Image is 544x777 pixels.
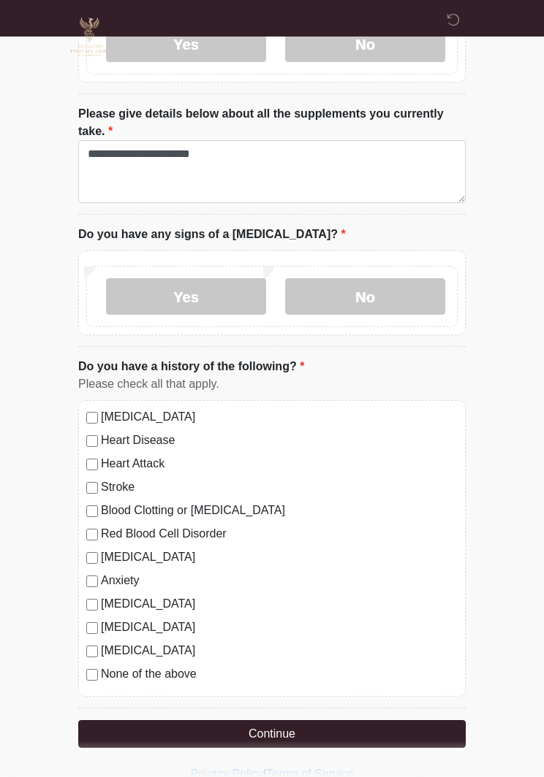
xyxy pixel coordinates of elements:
[101,478,458,496] label: Stroke
[106,278,266,315] label: Yes
[101,502,458,519] label: Blood Clotting or [MEDICAL_DATA]
[285,278,445,315] label: No
[101,665,458,683] label: None of the above
[86,669,98,681] input: None of the above
[101,595,458,613] label: [MEDICAL_DATA]
[86,646,98,657] input: [MEDICAL_DATA]
[78,358,304,375] label: Do you have a history of the following?
[86,505,98,517] input: Blood Clotting or [MEDICAL_DATA]
[86,412,98,424] input: [MEDICAL_DATA]
[86,622,98,634] input: [MEDICAL_DATA]
[101,525,458,543] label: Red Blood Cell Disorder
[78,720,466,748] button: Continue
[78,375,466,393] div: Please check all that apply.
[64,11,116,64] img: Diamond Phoenix Drips IV Hydration Logo
[86,575,98,587] input: Anxiety
[101,408,458,426] label: [MEDICAL_DATA]
[78,226,346,243] label: Do you have any signs of a [MEDICAL_DATA]?
[101,572,458,589] label: Anxiety
[86,552,98,564] input: [MEDICAL_DATA]
[101,432,458,449] label: Heart Disease
[86,529,98,540] input: Red Blood Cell Disorder
[101,455,458,472] label: Heart Attack
[86,435,98,447] input: Heart Disease
[86,459,98,470] input: Heart Attack
[78,105,466,140] label: Please give details below about all the supplements you currently take.
[101,619,458,636] label: [MEDICAL_DATA]
[86,482,98,494] input: Stroke
[101,642,458,659] label: [MEDICAL_DATA]
[101,548,458,566] label: [MEDICAL_DATA]
[86,599,98,610] input: [MEDICAL_DATA]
